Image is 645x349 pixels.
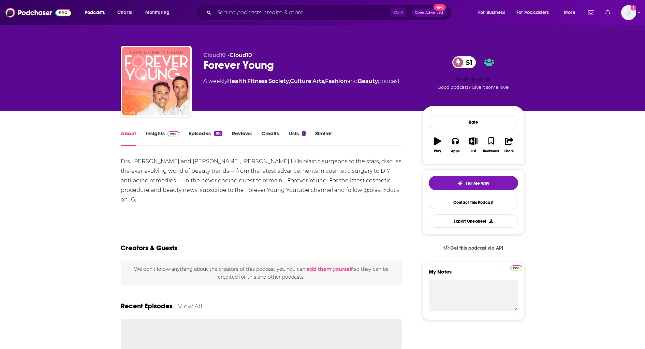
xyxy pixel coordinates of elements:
[347,78,358,84] span: and
[121,302,173,310] a: Recent Episodes
[178,303,202,310] a: View All
[478,8,505,17] span: For Business
[134,266,389,280] span: We don't know anything about the creators of this podcast yet . You can so they can be credited f...
[621,5,636,20] img: User Profile
[450,245,503,251] span: Get this podcast via API
[268,78,289,84] a: Society
[145,8,170,17] span: Monitoring
[189,130,222,146] a: Episodes186
[146,130,179,146] a: InsightsPodchaser Pro
[325,78,347,84] a: Fashion
[429,268,518,280] label: My Notes
[559,7,584,18] button: open menu
[203,77,400,85] div: A weekly podcast
[602,7,613,18] a: Show notifications dropdown
[422,52,525,94] div: 51Good podcast? Give it some love!
[312,78,324,84] a: Arts
[500,133,518,157] button: Share
[564,8,575,17] span: More
[434,149,441,153] div: Play
[483,149,499,153] div: Bookmark
[307,266,353,272] button: add them yourself
[290,78,311,84] a: Culture
[167,131,179,137] img: Podchaser Pro
[466,181,489,186] span: Tell Me Why
[434,4,446,11] span: New
[415,11,443,14] span: Open Advanced
[122,47,190,115] img: Forever Young
[324,78,325,84] span: ,
[289,130,306,146] a: Lists1
[203,52,226,58] span: Cloud10
[429,176,518,190] button: tell me why sparkleTell Me Why
[631,5,636,11] svg: Add a profile image
[429,214,518,228] button: Export One-Sheet
[457,181,463,186] img: tell me why sparkle
[412,9,446,17] button: Open AdvancedNew
[358,78,378,84] a: Beauty
[202,5,458,20] div: Search podcasts, credits, & more...
[473,7,514,18] button: open menu
[267,78,268,84] span: ,
[446,133,464,157] button: Apps
[121,130,136,146] a: About
[246,78,247,84] span: ,
[121,157,402,205] div: Drs. [PERSON_NAME] and [PERSON_NAME], [PERSON_NAME] Hills plastic surgeons to the stars, discuss ...
[121,244,177,252] h2: Creators & Guests
[510,264,522,271] a: Pro website
[247,78,267,84] a: Fitness
[85,8,105,17] span: Podcasts
[512,7,559,18] button: open menu
[429,196,518,209] a: Contact This Podcast
[464,133,482,157] button: List
[471,149,476,153] div: List
[315,130,332,146] a: Similar
[214,7,390,18] input: Search podcasts, credits, & more...
[261,130,279,146] a: Credits
[117,8,132,17] span: Charts
[232,130,252,146] a: Reviews
[289,78,290,84] span: ,
[113,7,136,18] a: Charts
[227,78,246,84] a: Health
[438,240,509,256] a: Get this podcast via API
[459,56,476,68] span: 51
[621,5,636,20] span: Logged in as Ashley_Beenen
[438,85,509,90] span: Good podcast? Give it some love!
[516,8,549,17] span: For Podcasters
[585,7,597,18] a: Show notifications dropdown
[214,131,222,136] div: 186
[451,149,460,153] div: Apps
[510,265,522,271] img: Podchaser Pro
[390,8,406,17] span: Ctrl K
[504,149,514,153] div: Share
[311,78,312,84] span: ,
[230,52,252,58] a: Cloud10
[80,7,114,18] button: open menu
[302,131,306,136] div: 1
[621,5,636,20] button: Show profile menu
[228,52,252,58] span: •
[141,7,178,18] button: open menu
[482,133,500,157] button: Bookmark
[429,133,446,157] button: Play
[429,115,518,129] div: Rate
[452,56,476,68] a: 51
[5,6,71,19] img: Podchaser - Follow, Share and Rate Podcasts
